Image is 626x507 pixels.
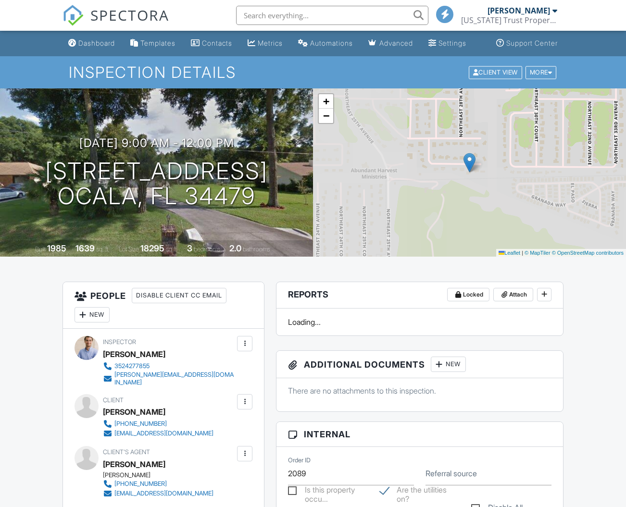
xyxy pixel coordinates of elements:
[522,250,523,256] span: |
[431,357,466,372] div: New
[552,250,624,256] a: © OpenStreetMap contributors
[187,35,236,52] a: Contacts
[258,39,283,47] div: Metrics
[47,243,66,253] div: 1985
[506,39,558,47] div: Support Center
[140,39,175,47] div: Templates
[114,430,213,437] div: [EMAIL_ADDRESS][DOMAIN_NAME]
[103,361,235,371] a: 3524277855
[319,94,333,109] a: Zoom in
[96,246,110,253] span: sq. ft.
[103,448,150,456] span: Client's Agent
[45,159,268,210] h1: [STREET_ADDRESS] Ocala, FL 34479
[114,420,167,428] div: [PHONE_NUMBER]
[69,64,557,81] h1: Inspection Details
[276,422,563,447] h3: Internal
[75,307,110,322] div: New
[525,250,551,256] a: © MapTiler
[244,35,287,52] a: Metrics
[166,246,178,253] span: sq.ft.
[103,479,213,489] a: [PHONE_NUMBER]
[194,246,220,253] span: bedrooms
[103,396,124,404] span: Client
[310,39,353,47] div: Automations
[103,457,165,471] a: [PERSON_NAME]
[364,35,417,52] a: Advanced
[488,6,550,15] div: [PERSON_NAME]
[63,5,84,26] img: The Best Home Inspection Software - Spectora
[294,35,357,52] a: Automations (Basic)
[103,489,213,498] a: [EMAIL_ADDRESS][DOMAIN_NAME]
[103,371,235,386] a: [PERSON_NAME][EMAIL_ADDRESS][DOMAIN_NAME]
[103,405,165,419] div: [PERSON_NAME]
[468,68,525,75] a: Client View
[469,66,522,79] div: Client View
[229,243,241,253] div: 2.0
[425,35,470,52] a: Settings
[140,243,164,253] div: 18295
[103,429,213,438] a: [EMAIL_ADDRESS][DOMAIN_NAME]
[114,362,150,370] div: 3524277855
[323,95,329,107] span: +
[35,246,46,253] span: Built
[119,246,139,253] span: Lot Size
[463,153,476,173] img: Marker
[499,250,520,256] a: Leaflet
[319,109,333,123] a: Zoom out
[114,371,235,386] div: [PERSON_NAME][EMAIL_ADDRESS][DOMAIN_NAME]
[243,246,270,253] span: bathrooms
[126,35,179,52] a: Templates
[236,6,428,25] input: Search everything...
[103,338,136,346] span: Inspector
[132,288,226,303] div: Disable Client CC Email
[103,419,213,429] a: [PHONE_NUMBER]
[202,39,232,47] div: Contacts
[63,13,169,33] a: SPECTORA
[64,35,119,52] a: Dashboard
[276,351,563,378] h3: Additional Documents
[492,35,562,52] a: Support Center
[288,485,368,497] label: Is this property occupied?
[114,490,213,497] div: [EMAIL_ADDRESS][DOMAIN_NAME]
[380,485,460,497] label: Are the utilities on?
[75,243,95,253] div: 1639
[288,456,311,465] label: Order ID
[103,347,165,361] div: [PERSON_NAME]
[526,66,557,79] div: More
[288,385,551,396] p: There are no attachments to this inspection.
[90,5,169,25] span: SPECTORA
[426,468,477,479] label: Referral source
[379,39,413,47] div: Advanced
[63,282,264,329] h3: People
[461,15,557,25] div: Florida Trust Property Inspections
[79,136,234,149] h3: [DATE] 9:00 am - 12:00 pm
[187,243,192,253] div: 3
[438,39,466,47] div: Settings
[78,39,115,47] div: Dashboard
[323,110,329,122] span: −
[103,471,221,479] div: [PERSON_NAME]
[114,480,167,488] div: [PHONE_NUMBER]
